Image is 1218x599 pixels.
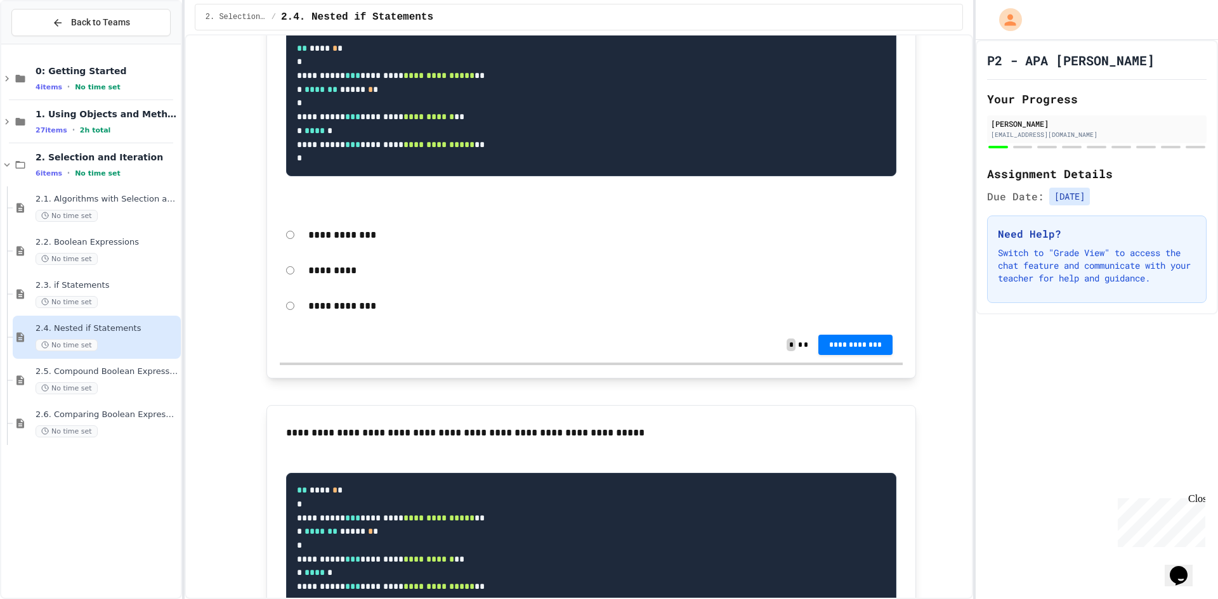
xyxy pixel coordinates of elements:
[5,5,88,81] div: Chat with us now!Close
[36,65,178,77] span: 0: Getting Started
[67,82,70,92] span: •
[36,382,98,394] span: No time set
[36,339,98,351] span: No time set
[272,12,276,22] span: /
[36,409,178,420] span: 2.6. Comparing Boolean Expressions ([PERSON_NAME] Laws)
[991,130,1203,139] div: [EMAIL_ADDRESS][DOMAIN_NAME]
[36,151,178,163] span: 2. Selection and Iteration
[998,247,1196,285] p: Switch to "Grade View" to access the chat feature and communicate with your teacher for help and ...
[71,16,130,29] span: Back to Teams
[36,210,98,222] span: No time set
[206,12,266,22] span: 2. Selection and Iteration
[987,189,1044,204] span: Due Date:
[987,90,1207,108] h2: Your Progress
[36,296,98,308] span: No time set
[36,108,178,120] span: 1. Using Objects and Methods
[36,83,62,91] span: 4 items
[991,118,1203,129] div: [PERSON_NAME]
[67,168,70,178] span: •
[1165,548,1205,586] iframe: chat widget
[281,10,433,25] span: 2.4. Nested if Statements
[75,83,121,91] span: No time set
[36,425,98,437] span: No time set
[75,169,121,177] span: No time set
[36,194,178,205] span: 2.1. Algorithms with Selection and Repetition
[36,366,178,377] span: 2.5. Compound Boolean Expressions
[36,280,178,291] span: 2.3. if Statements
[80,126,111,134] span: 2h total
[11,9,171,36] button: Back to Teams
[36,169,62,177] span: 6 items
[998,226,1196,242] h3: Need Help?
[1113,493,1205,547] iframe: chat widget
[36,126,67,134] span: 27 items
[36,237,178,248] span: 2.2. Boolean Expressions
[987,165,1207,183] h2: Assignment Details
[36,323,178,334] span: 2.4. Nested if Statements
[986,5,1025,34] div: My Account
[987,51,1155,69] h1: P2 - APA [PERSON_NAME]
[36,253,98,265] span: No time set
[72,125,75,135] span: •
[1049,188,1090,205] span: [DATE]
